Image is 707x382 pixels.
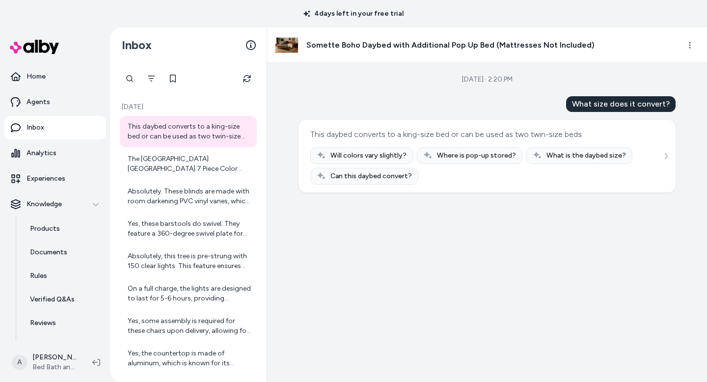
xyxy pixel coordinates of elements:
a: Yes, some assembly is required for these chairs upon delivery, allowing for straightforward setup... [120,310,257,342]
div: Absolutely, this tree is pre-strung with 150 clear lights. This feature ensures easy illumination... [128,251,251,271]
a: Home [4,65,106,88]
div: The [GEOGRAPHIC_DATA] [GEOGRAPHIC_DATA] 7 Piece Color Block Stripe Comforter Set includes: * 1 co... [128,154,251,174]
div: On a full charge, the lights are designed to last for 5-6 hours, providing beautiful illumination... [128,284,251,303]
p: Experiences [27,174,65,184]
button: Knowledge [4,192,106,216]
p: Products [30,224,60,234]
a: Yes, the countertop is made of aluminum, which is known for its durability. Its resistant propert... [120,343,257,374]
a: Reviews [20,311,106,335]
div: Yes, some assembly is required for these chairs upon delivery, allowing for straightforward setup... [128,316,251,336]
a: Products [20,217,106,241]
a: Agents [4,90,106,114]
a: Absolutely. These blinds are made with room darkening PVC vinyl vanes, which effectively block in... [120,181,257,212]
div: Absolutely. These blinds are made with room darkening PVC vinyl vanes, which effectively block in... [128,187,251,206]
a: Verified Q&As [20,288,106,311]
a: Experiences [4,167,106,191]
span: Can this daybed convert? [330,171,412,181]
a: This daybed converts to a king-size bed or can be used as two twin-size beds. [120,116,257,147]
a: Absolutely, this tree is pre-strung with 150 clear lights. This feature ensures easy illumination... [120,246,257,277]
a: On a full charge, the lights are designed to last for 5-6 hours, providing beautiful illumination... [120,278,257,309]
a: Inbox [4,116,106,139]
div: Yes, the countertop is made of aluminum, which is known for its durability. Its resistant propert... [128,349,251,368]
h2: Inbox [122,38,152,53]
p: Knowledge [27,199,62,209]
p: Rules [30,271,47,281]
div: Yes, these barstools do swivel. They feature a 360-degree swivel plate for effortless movement an... [128,219,251,239]
span: A [12,355,27,370]
button: Refresh [237,69,257,88]
p: Agents [27,97,50,107]
h3: Somette Boho Daybed with Additional Pop Up Bed (Mattresses Not Included) [306,39,595,51]
button: A[PERSON_NAME]Bed Bath and Beyond [6,347,84,378]
p: Analytics [27,148,56,158]
button: Filter [141,69,161,88]
a: Yes, these barstools do swivel. They feature a 360-degree swivel plate for effortless movement an... [120,213,257,245]
p: Reviews [30,318,56,328]
p: Home [27,72,46,82]
p: [DATE] [120,102,257,112]
a: Analytics [4,141,106,165]
img: alby Logo [10,40,59,54]
p: Documents [30,247,67,257]
a: Survey Questions [20,335,106,358]
p: Verified Q&As [30,295,75,304]
div: [DATE] · 2:20 PM [462,75,513,84]
span: What is the daybed size? [546,151,626,161]
p: 4 days left in your free trial [298,9,409,19]
div: This daybed converts to a king-size bed or can be used as two twin-size beds. [128,122,251,141]
a: Rules [20,264,106,288]
a: The [GEOGRAPHIC_DATA] [GEOGRAPHIC_DATA] 7 Piece Color Block Stripe Comforter Set includes: * 1 co... [120,148,257,180]
img: Boho-Daybed-with-Additional-Pop-Up-Bed.jpg [275,34,298,56]
span: Bed Bath and Beyond [32,362,77,372]
div: What size does it convert? [566,96,676,112]
div: This daybed converts to a king-size bed or can be used as two twin-size beds. [310,128,583,141]
a: Documents [20,241,106,264]
span: Where is pop-up stored? [437,151,516,161]
span: Will colors vary slightly? [330,151,407,161]
p: [PERSON_NAME] [32,353,77,362]
p: Inbox [27,123,44,133]
button: See more [660,150,672,162]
